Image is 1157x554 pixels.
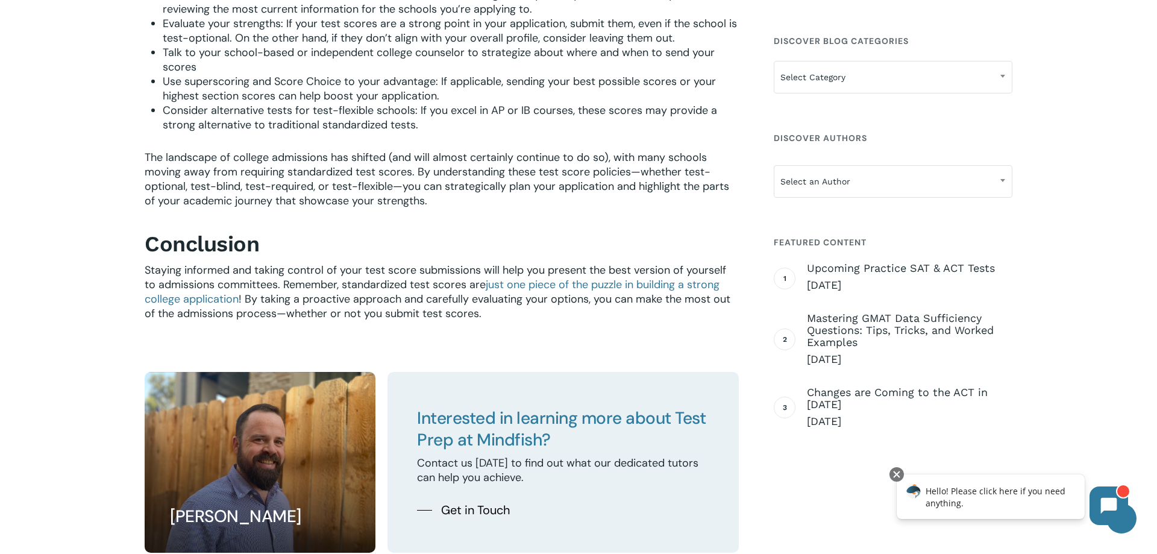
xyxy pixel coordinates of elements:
a: just one piece of the puzzle in building a strong college application [145,277,720,306]
span: Staying informed and taking control of your test score submissions will help you present the best... [145,263,726,292]
span: Use superscoring and Score Choice to your advantage: If applicable, sending your best possible sc... [163,74,716,103]
strong: Conclusion [145,231,259,257]
span: Evaluate your strengths: If your test scores are a strong point in your application, submit them,... [163,16,737,45]
h4: Discover Authors [774,127,1012,149]
a: Get in Touch [417,501,510,519]
a: Mastering GMAT Data Sufficiency Questions: Tips, Tricks, and Worked Examples [DATE] [807,312,1012,367]
a: Changes are Coming to the ACT in [DATE] [DATE] [807,386,1012,429]
span: [DATE] [807,414,1012,429]
span: [DATE] [807,352,1012,367]
span: ! By taking a proactive approach and carefully evaluating your options, you can make the most out... [145,292,730,321]
h4: Discover Blog Categories [774,30,1012,52]
span: Upcoming Practice SAT & ACT Tests [807,262,1012,274]
span: Select Category [774,61,1012,93]
span: [DATE] [807,278,1012,292]
span: The landscape of college admissions has shifted (and will almost certainly continue to do so), wi... [145,150,729,208]
span: Get in Touch [441,501,510,519]
span: Changes are Coming to the ACT in [DATE] [807,386,1012,411]
h4: Featured Content [774,231,1012,253]
span: Interested in learning more about Test Prep at Mindfish? [417,407,706,451]
span: Mastering GMAT Data Sufficiency Questions: Tips, Tricks, and Worked Examples [807,312,1012,348]
iframe: Chatbot [884,465,1140,537]
span: Select an Author [774,169,1012,194]
span: Talk to your school-based or independent college counselor to strategize about where and when to ... [163,45,715,74]
a: Upcoming Practice SAT & ACT Tests [DATE] [807,262,1012,292]
p: Contact us [DATE] to find out what our dedicated tutors can help you achieve. [417,456,709,485]
span: Select an Author [774,165,1012,198]
span: Consider alternative tests for test-flexible schools: If you excel in AP or IB courses, these sco... [163,103,717,132]
span: Select Category [774,65,1012,90]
